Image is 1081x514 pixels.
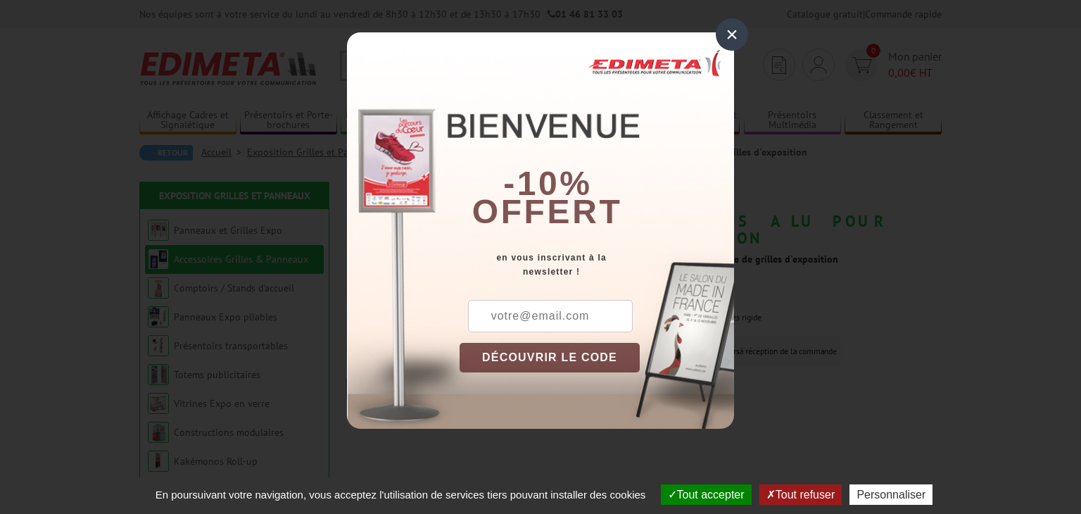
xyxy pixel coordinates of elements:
button: Tout refuser [759,484,842,505]
b: -10% [503,165,592,202]
button: Tout accepter [661,484,752,505]
div: × [716,18,748,51]
input: votre@email.com [468,300,633,332]
div: en vous inscrivant à la newsletter ! [460,251,734,279]
button: Personnaliser (fenêtre modale) [849,484,933,505]
span: En poursuivant votre navigation, vous acceptez l'utilisation de services tiers pouvant installer ... [148,489,653,501]
font: offert [472,193,623,230]
button: DÉCOUVRIR LE CODE [460,343,640,372]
